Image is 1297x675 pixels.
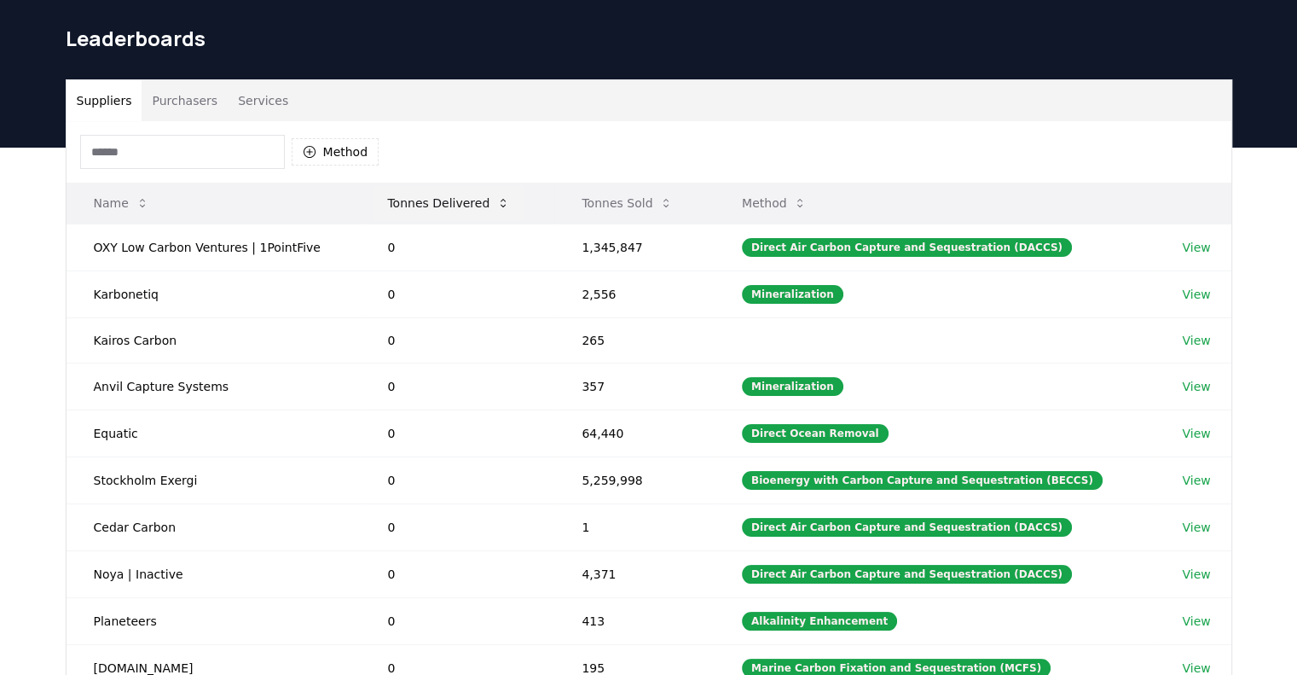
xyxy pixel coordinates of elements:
[67,363,361,410] td: Anvil Capture Systems
[742,612,897,631] div: Alkalinity Enhancement
[360,363,554,410] td: 0
[360,224,554,271] td: 0
[80,186,163,220] button: Name
[554,550,715,597] td: 4,371
[554,410,715,457] td: 64,440
[1182,286,1210,303] a: View
[554,271,715,317] td: 2,556
[67,271,361,317] td: Karbonetiq
[67,503,361,550] td: Cedar Carbon
[67,317,361,363] td: Kairos Carbon
[554,317,715,363] td: 265
[1182,239,1210,256] a: View
[1182,613,1210,630] a: View
[360,597,554,644] td: 0
[554,503,715,550] td: 1
[67,80,142,121] button: Suppliers
[554,224,715,271] td: 1,345,847
[742,518,1072,537] div: Direct Air Carbon Capture and Sequestration (DACCS)
[67,410,361,457] td: Equatic
[66,25,1232,52] h1: Leaderboards
[742,377,843,396] div: Mineralization
[373,186,524,220] button: Tonnes Delivered
[742,471,1103,490] div: Bioenergy with Carbon Capture and Sequestration (BECCS)
[360,457,554,503] td: 0
[142,80,228,121] button: Purchasers
[554,597,715,644] td: 413
[1182,566,1210,583] a: View
[67,224,361,271] td: OXY Low Carbon Ventures | 1PointFive
[360,271,554,317] td: 0
[360,317,554,363] td: 0
[742,238,1072,257] div: Direct Air Carbon Capture and Sequestration (DACCS)
[360,503,554,550] td: 0
[568,186,686,220] button: Tonnes Sold
[360,550,554,597] td: 0
[292,138,379,166] button: Method
[67,597,361,644] td: Planeteers
[1182,425,1210,442] a: View
[742,565,1072,584] div: Direct Air Carbon Capture and Sequestration (DACCS)
[1182,378,1210,395] a: View
[1182,519,1210,536] a: View
[67,550,361,597] td: Noya | Inactive
[742,285,843,304] div: Mineralization
[1182,332,1210,349] a: View
[228,80,298,121] button: Services
[728,186,821,220] button: Method
[554,457,715,503] td: 5,259,998
[742,424,889,443] div: Direct Ocean Removal
[67,457,361,503] td: Stockholm Exergi
[1182,472,1210,489] a: View
[360,410,554,457] td: 0
[554,363,715,410] td: 357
